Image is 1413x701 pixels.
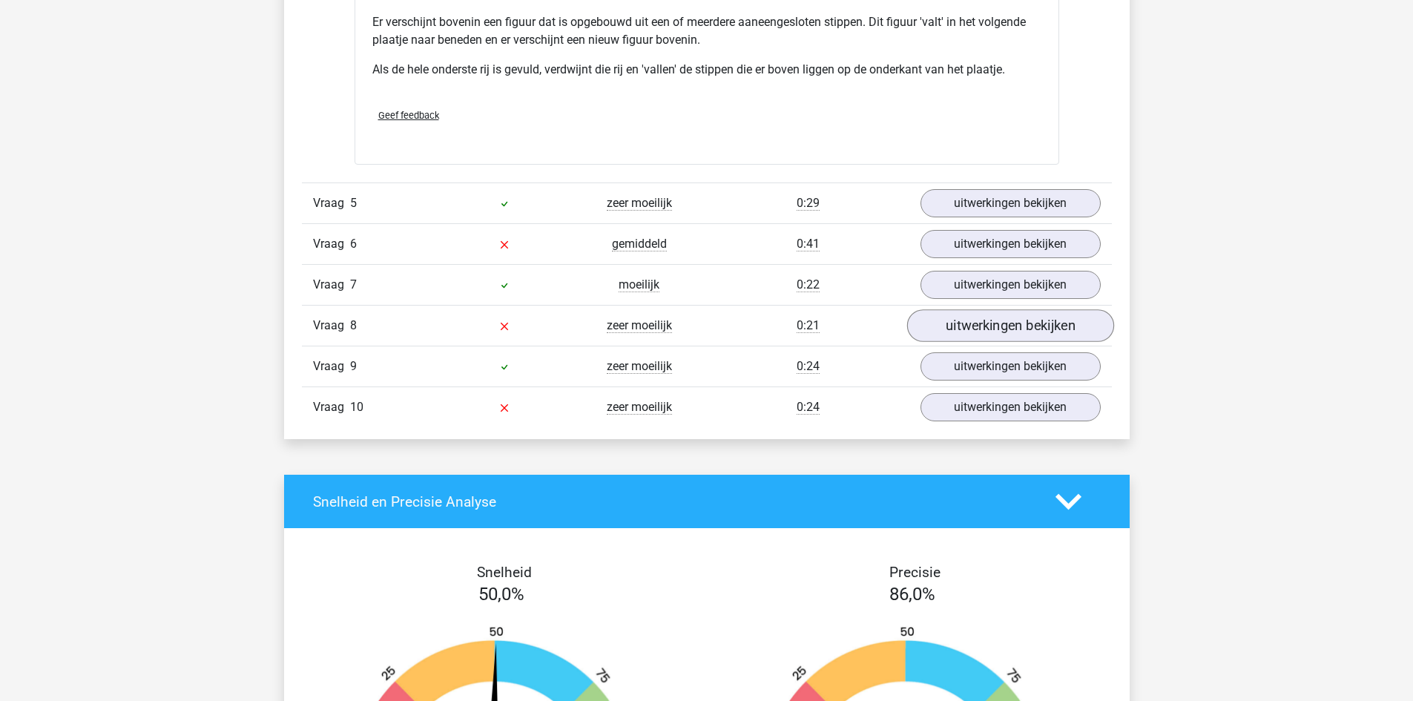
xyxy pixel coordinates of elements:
span: Geef feedback [378,110,439,121]
span: zeer moeilijk [607,318,672,333]
span: zeer moeilijk [607,359,672,374]
a: uitwerkingen bekijken [906,309,1113,342]
a: uitwerkingen bekijken [920,230,1101,258]
span: 50,0% [478,584,524,605]
span: Vraag [313,276,350,294]
span: 10 [350,400,363,414]
a: uitwerkingen bekijken [920,393,1101,421]
span: zeer moeilijk [607,196,672,211]
span: 0:24 [797,359,820,374]
h4: Snelheid en Precisie Analyse [313,493,1033,510]
p: Er verschijnt bovenin een figuur dat is opgebouwd uit een of meerdere aaneengesloten stippen. Dit... [372,13,1041,49]
span: 86,0% [889,584,935,605]
span: 5 [350,196,357,210]
span: 6 [350,237,357,251]
span: zeer moeilijk [607,400,672,415]
span: 8 [350,318,357,332]
span: 7 [350,277,357,292]
a: uitwerkingen bekijken [920,352,1101,381]
span: moeilijk [619,277,659,292]
span: gemiddeld [612,237,667,251]
h4: Snelheid [313,564,696,581]
h4: Precisie [724,564,1107,581]
a: uitwerkingen bekijken [920,189,1101,217]
span: 0:41 [797,237,820,251]
span: 0:29 [797,196,820,211]
p: Als de hele onderste rij is gevuld, verdwijnt die rij en 'vallen' de stippen die er boven liggen ... [372,61,1041,79]
span: 9 [350,359,357,373]
span: Vraag [313,358,350,375]
a: uitwerkingen bekijken [920,271,1101,299]
span: 0:21 [797,318,820,333]
span: Vraag [313,317,350,335]
span: Vraag [313,398,350,416]
span: Vraag [313,194,350,212]
span: 0:22 [797,277,820,292]
span: 0:24 [797,400,820,415]
span: Vraag [313,235,350,253]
